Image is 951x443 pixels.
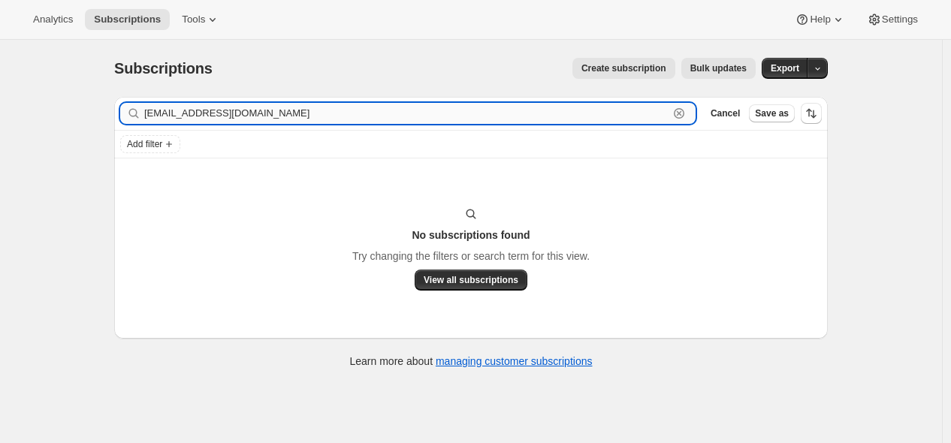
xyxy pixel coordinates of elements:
span: View all subscriptions [424,274,518,286]
button: Subscriptions [85,9,170,30]
button: Add filter [120,135,180,153]
p: Learn more about [350,354,593,369]
button: Cancel [705,104,746,122]
span: Bulk updates [690,62,747,74]
button: Tools [173,9,229,30]
button: View all subscriptions [415,270,527,291]
span: Subscriptions [94,14,161,26]
button: Help [786,9,854,30]
span: Help [810,14,830,26]
span: Cancel [711,107,740,119]
span: Export [771,62,799,74]
span: Create subscription [581,62,666,74]
button: Sort the results [801,103,822,124]
button: Bulk updates [681,58,756,79]
span: Tools [182,14,205,26]
span: Analytics [33,14,73,26]
button: Save as [749,104,795,122]
button: Create subscription [572,58,675,79]
button: Analytics [24,9,82,30]
button: Clear [672,106,687,121]
span: Subscriptions [114,60,213,77]
button: Settings [858,9,927,30]
p: Try changing the filters or search term for this view. [352,249,590,264]
span: Add filter [127,138,162,150]
h3: No subscriptions found [412,228,530,243]
span: Save as [755,107,789,119]
input: Filter subscribers [144,103,669,124]
a: managing customer subscriptions [436,355,593,367]
button: Export [762,58,808,79]
span: Settings [882,14,918,26]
